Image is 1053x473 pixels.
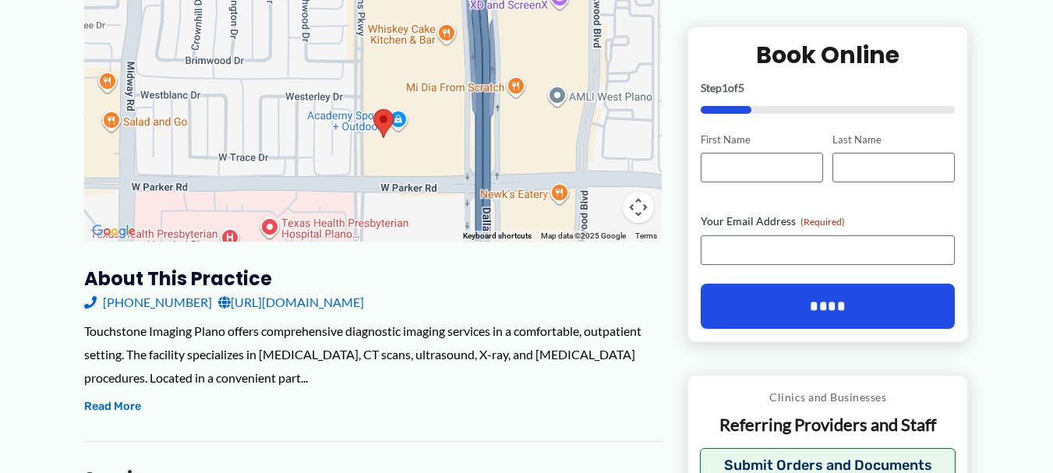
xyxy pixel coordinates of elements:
a: Terms (opens in new tab) [635,231,657,240]
label: Your Email Address [701,214,956,229]
span: (Required) [800,216,845,228]
p: Referring Providers and Staff [700,414,956,436]
img: Google [88,221,140,242]
a: [PHONE_NUMBER] [84,291,212,314]
span: Map data ©2025 Google [541,231,626,240]
p: Clinics and Businesses [700,387,956,408]
button: Map camera controls [623,192,654,223]
a: Open this area in Google Maps (opens a new window) [88,221,140,242]
button: Keyboard shortcuts [463,231,532,242]
button: Read More [84,397,141,416]
span: 1 [722,80,728,94]
h2: Book Online [701,39,956,69]
label: First Name [701,132,823,146]
h3: About this practice [84,267,662,291]
span: 5 [738,80,744,94]
div: Touchstone Imaging Plano offers comprehensive diagnostic imaging services in a comfortable, outpa... [84,319,662,389]
p: Step of [701,82,956,93]
label: Last Name [832,132,955,146]
a: [URL][DOMAIN_NAME] [218,291,364,314]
